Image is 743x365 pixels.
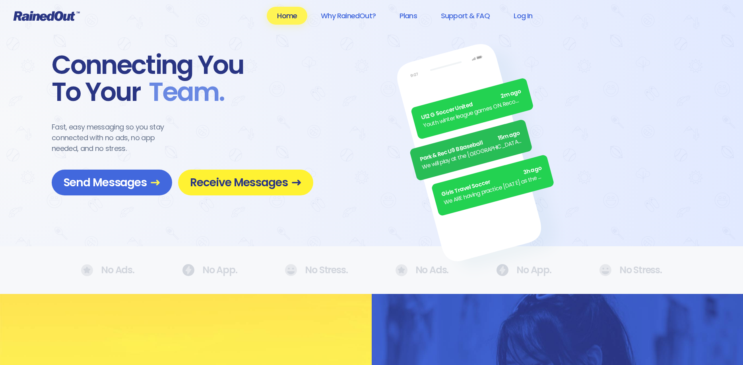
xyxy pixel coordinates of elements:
div: No Stress. [599,264,662,276]
a: Receive Messages [178,170,313,195]
img: No Ads. [285,264,297,276]
a: Plans [389,7,427,25]
div: Girls Travel Soccer [441,164,543,199]
div: No Ads. [81,264,134,276]
div: We ARE having practice [DATE] as the sun is finally out. [443,172,545,207]
img: No Ads. [496,264,508,276]
img: No Ads. [396,264,407,276]
img: No Ads. [599,264,611,276]
img: No Ads. [182,264,194,276]
span: Send Messages [64,176,160,189]
a: Support & FAQ [431,7,500,25]
div: No App. [182,264,237,276]
a: Log In [503,7,543,25]
span: Team . [141,79,224,106]
div: No Ads. [396,264,449,276]
div: No App. [496,264,551,276]
div: We will play at the [GEOGRAPHIC_DATA]. Wear white, be at the field by 5pm. [421,137,523,172]
span: 15m ago [497,129,521,143]
div: Fast, easy messaging so you stay connected with no ads, no app needed, and no stress. [52,122,179,154]
div: Connecting You To Your [52,52,313,106]
div: Park & Rec U9 B Baseball [419,129,521,164]
a: Send Messages [52,170,172,195]
div: No Stress. [285,264,347,276]
div: U12 G Soccer United [420,87,522,122]
div: Youth winter league games ON. Recommend running shoes/sneakers for players as option for footwear. [423,95,525,130]
span: Receive Messages [190,176,301,189]
img: No Ads. [81,264,93,276]
span: 2m ago [500,87,522,101]
a: Why RainedOut? [310,7,386,25]
span: 3h ago [522,164,543,177]
a: Home [267,7,307,25]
